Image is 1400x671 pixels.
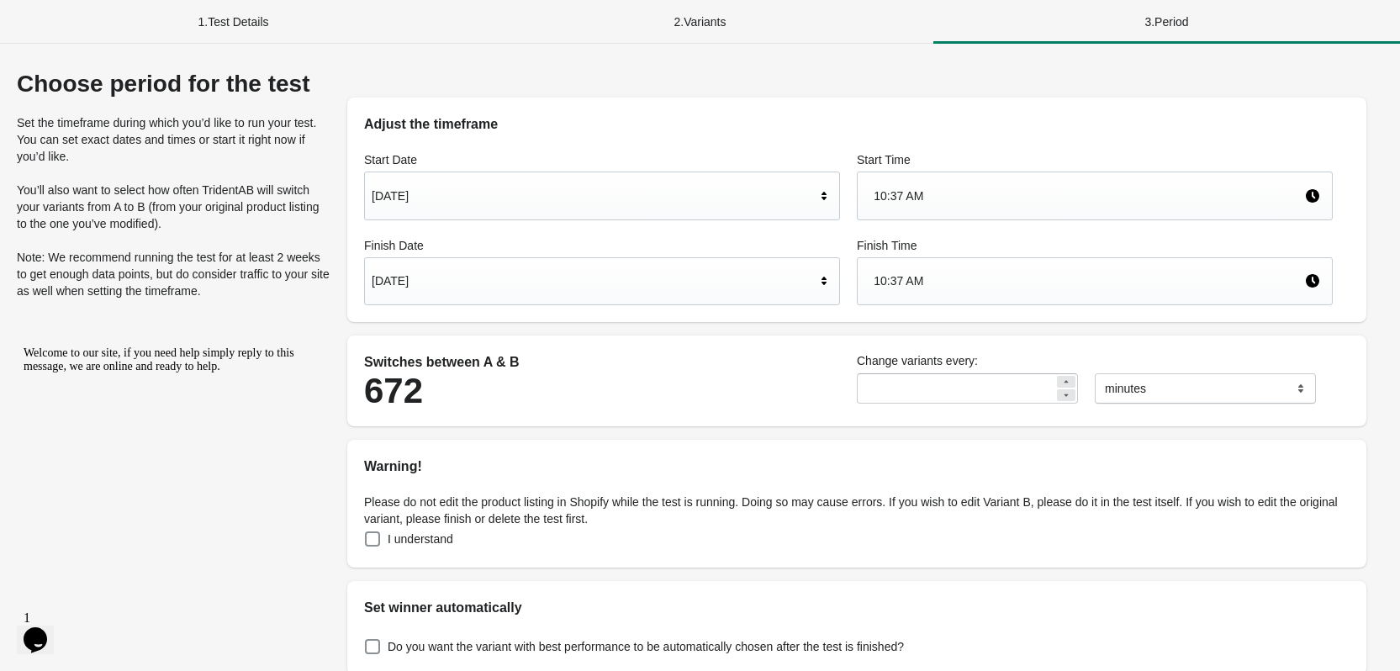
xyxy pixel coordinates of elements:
label: Finish Time [857,237,1333,254]
div: [DATE] [372,180,816,212]
p: Set the timeframe during which you’d like to run your test. You can set exact dates and times or ... [17,114,330,165]
label: Start Time [857,151,1333,168]
label: Change variants every: [857,352,1333,369]
div: 10:37 AM [874,265,1304,297]
div: Welcome to our site, if you need help simply reply to this message, we are online and ready to help. [7,7,309,34]
span: Do you want the variant with best performance to be automatically chosen after the test is finished? [388,638,904,655]
label: Finish Date [364,237,840,254]
div: [DATE] [372,265,816,297]
span: I understand [388,531,453,547]
p: Note: We recommend running the test for at least 2 weeks to get enough data points, but do consid... [17,249,330,299]
label: Start Date [364,151,840,168]
div: Choose period for the test [17,71,330,98]
div: 10:37 AM [874,180,1304,212]
iframe: chat widget [17,604,71,654]
div: 672 [364,372,840,409]
p: You’ll also want to select how often TridentAB will switch your variants from A to B (from your o... [17,182,330,232]
h2: Warning! [364,457,1350,477]
h2: Adjust the timeframe [364,114,1350,135]
div: Switches between A & B [364,352,840,372]
p: Please do not edit the product listing in Shopify while the test is running. Doing so may cause e... [364,494,1350,527]
span: Welcome to our site, if you need help simply reply to this message, we are online and ready to help. [7,7,277,33]
iframe: chat widget [17,340,320,595]
h2: Set winner automatically [364,598,1350,618]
